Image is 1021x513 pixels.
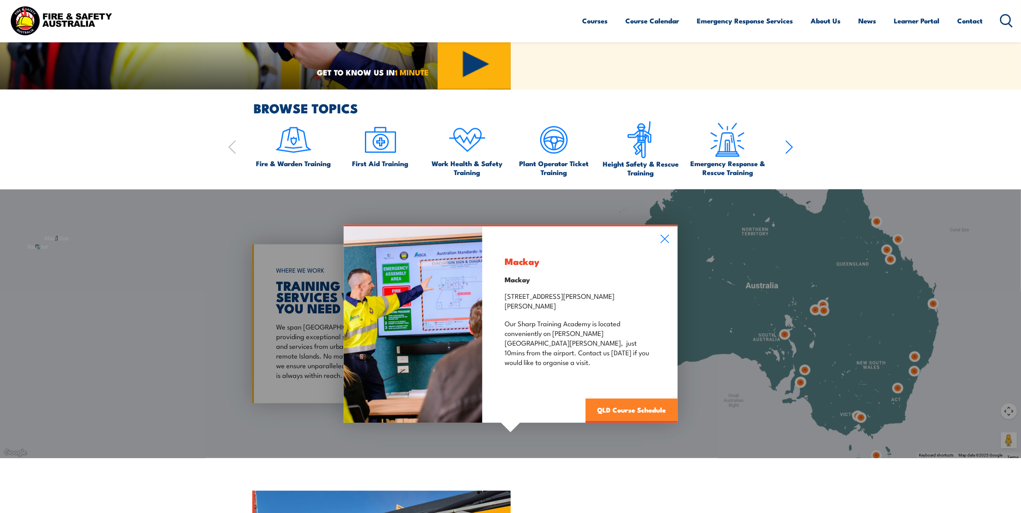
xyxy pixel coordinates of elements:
[958,10,983,31] a: Contact
[448,121,486,159] img: icon-4
[601,121,680,177] a: Height Safety & Rescue Training
[688,121,767,177] a: Emergency Response & Rescue Training
[585,398,677,423] a: QLD Course Schedule
[535,121,573,159] img: icon-5
[514,121,593,177] a: Plant Operator Ticket Training
[859,10,876,31] a: News
[583,10,608,31] a: Courses
[275,121,312,159] img: icon-1
[352,121,408,168] a: First Aid Training
[601,159,680,177] span: Height Safety & Rescue Training
[505,275,655,284] h4: Mackay
[697,10,793,31] a: Emergency Response Services
[505,256,655,266] h3: Mackay
[622,121,660,159] img: icon-6
[395,66,429,78] strong: 1 MINUTE
[894,10,940,31] a: Learner Portal
[688,159,767,177] span: Emergency Response & Rescue Training
[361,121,399,159] img: icon-2
[709,121,746,159] img: Emergency Response Icon
[344,226,482,423] img: Health & Safety Representative COURSES
[256,159,331,168] span: Fire & Warden Training
[428,159,507,177] span: Work Health & Safety Training
[254,102,793,113] h2: BROWSE TOPICS
[514,159,593,177] span: Plant Operator Ticket Training
[256,121,331,168] a: Fire & Warden Training
[505,318,655,367] p: Our Sharp Training Academy is located conveniently on [PERSON_NAME][GEOGRAPHIC_DATA][PERSON_NAME]...
[626,10,679,31] a: Course Calendar
[428,121,507,177] a: Work Health & Safety Training
[811,10,841,31] a: About Us
[317,69,429,76] span: GET TO KNOW US IN
[352,159,408,168] span: First Aid Training
[505,291,655,310] p: [STREET_ADDRESS][PERSON_NAME][PERSON_NAME]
